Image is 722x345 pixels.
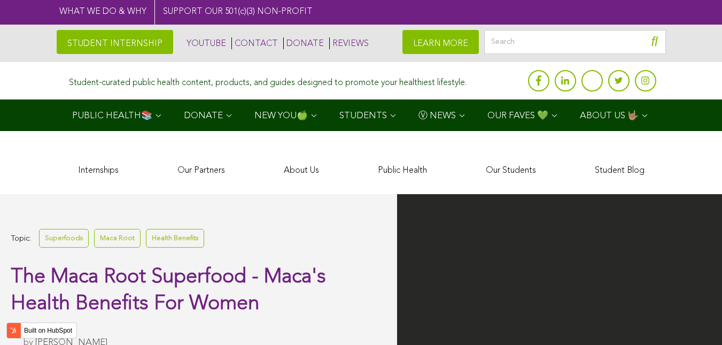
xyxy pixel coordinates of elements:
[57,30,173,54] a: STUDENT INTERNSHIP
[329,37,369,49] a: REVIEWS
[69,73,467,88] div: Student-curated public health content, products, and guides designed to promote your healthiest l...
[7,324,20,337] img: HubSpot sprocket logo
[487,111,548,120] span: OUR FAVES 💚
[184,111,223,120] span: DONATE
[20,324,76,338] label: Built on HubSpot
[283,37,324,49] a: DONATE
[11,232,31,246] span: Topic:
[339,111,387,120] span: STUDENTS
[402,30,479,54] a: LEARN MORE
[231,37,278,49] a: CONTACT
[94,229,141,248] a: Maca Root
[6,323,77,339] button: Built on HubSpot
[484,30,666,54] input: Search
[418,111,456,120] span: Ⓥ NEWS
[580,111,639,120] span: ABOUT US 🤟🏽
[146,229,204,248] a: Health Benefits
[184,37,226,49] a: YOUTUBE
[669,294,722,345] iframe: Chat Widget
[72,111,152,120] span: PUBLIC HEALTH📚
[57,99,666,131] div: Navigation Menu
[11,267,326,314] span: The Maca Root Superfood - Maca's Health Benefits For Women
[39,229,89,248] a: Superfoods
[254,111,308,120] span: NEW YOU🍏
